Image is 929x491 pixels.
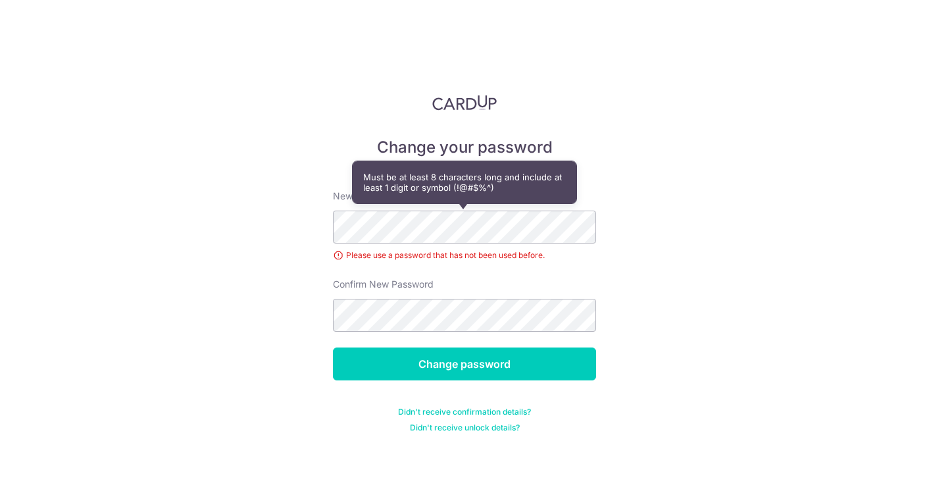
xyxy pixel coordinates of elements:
[333,137,596,158] h5: Change your password
[333,278,434,291] label: Confirm New Password
[333,249,596,262] div: Please use a password that has not been used before.
[432,95,497,111] img: CardUp Logo
[333,190,397,203] label: New password
[353,161,576,203] div: Must be at least 8 characters long and include at least 1 digit or symbol (!@#$%^)
[333,348,596,380] input: Change password
[398,407,531,417] a: Didn't receive confirmation details?
[410,423,520,433] a: Didn't receive unlock details?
